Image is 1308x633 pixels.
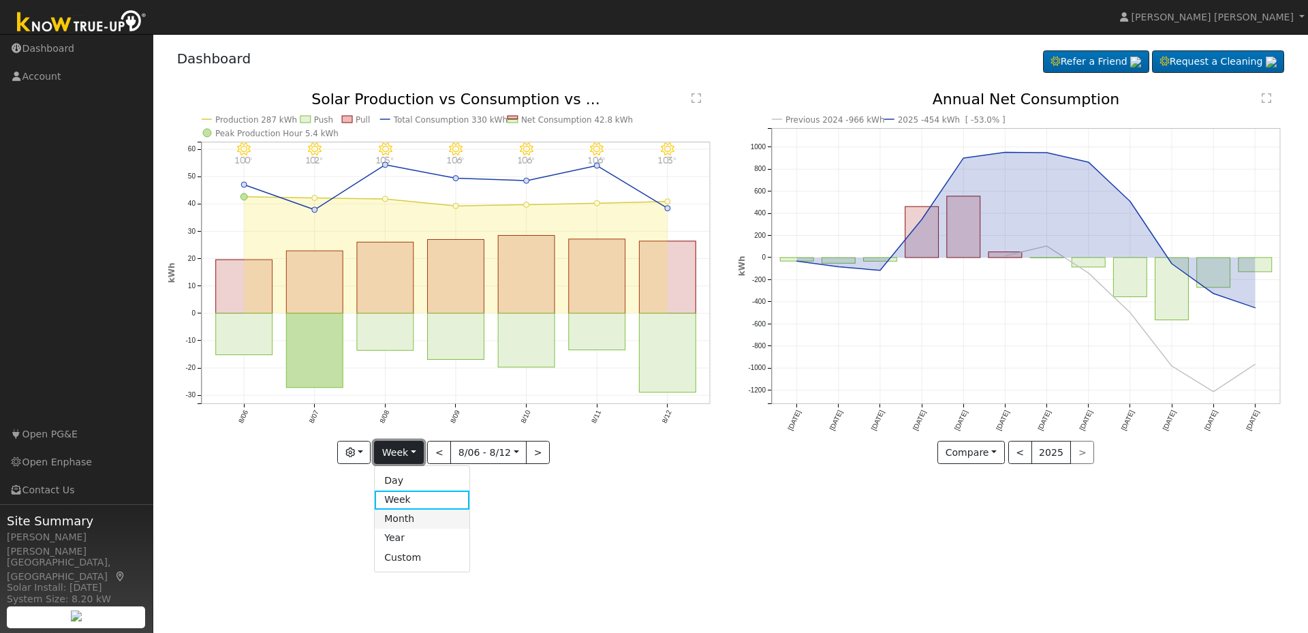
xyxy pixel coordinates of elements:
[569,239,625,313] rect: onclick=""
[71,611,82,621] img: retrieve
[286,251,343,313] rect: onclick=""
[585,156,609,164] p: 106°
[382,196,388,202] circle: onclick=""
[661,143,674,157] i: 8/12 - Clear
[1037,409,1053,431] text: [DATE]
[443,156,467,164] p: 106°
[786,409,802,431] text: [DATE]
[498,236,555,313] rect: onclick=""
[665,206,670,211] circle: onclick=""
[185,392,196,399] text: -30
[1127,199,1133,204] circle: onclick=""
[7,592,146,606] div: System Size: 8.20 kW
[762,253,766,261] text: 0
[780,258,813,261] rect: onclick=""
[302,156,326,164] p: 102°
[373,156,397,164] p: 105°
[1266,57,1277,67] img: retrieve
[7,512,146,530] span: Site Summary
[375,548,469,567] a: Custom
[1043,50,1149,74] a: Refer a Friend
[375,491,469,510] a: Week
[286,313,343,388] rect: onclick=""
[114,571,127,582] a: Map
[311,207,317,213] circle: onclick=""
[828,409,844,431] text: [DATE]
[427,313,484,360] rect: onclick=""
[594,163,599,168] circle: onclick=""
[933,91,1120,108] text: Annual Net Consumption
[1203,409,1219,431] text: [DATE]
[215,260,272,313] rect: onclick=""
[187,228,196,235] text: 30
[1169,364,1174,369] circle: onclick=""
[241,182,247,187] circle: onclick=""
[498,313,555,367] rect: onclick=""
[7,530,146,559] div: [PERSON_NAME] [PERSON_NAME]
[870,409,886,431] text: [DATE]
[655,156,679,164] p: 103°
[215,129,339,138] text: Peak Production Hour 5.4 kWh
[752,320,766,328] text: -600
[448,409,461,424] text: 8/09
[313,115,332,125] text: Push
[752,276,766,283] text: -200
[794,258,800,264] circle: onclick=""
[1262,93,1271,104] text: 
[752,342,766,350] text: -800
[751,143,766,151] text: 1000
[1155,258,1189,320] rect: onclick=""
[450,441,527,464] button: 8/06 - 8/12
[912,409,927,431] text: [DATE]
[1197,258,1230,288] rect: onclick=""
[1044,243,1050,249] circle: onclick=""
[1120,409,1136,431] text: [DATE]
[1031,441,1072,464] button: 2025
[988,252,1022,258] rect: onclick=""
[961,155,966,161] circle: onclick=""
[514,156,538,164] p: 106°
[1127,310,1133,315] circle: onclick=""
[1086,159,1091,165] circle: onclick=""
[311,196,317,201] circle: onclick=""
[185,365,196,372] text: -20
[375,471,469,490] a: Day
[378,143,392,157] i: 8/08 - Clear
[639,241,696,313] rect: onclick=""
[519,409,531,424] text: 8/10
[919,217,924,222] circle: onclick=""
[523,202,529,208] circle: onclick=""
[748,386,766,394] text: -1200
[1245,409,1260,431] text: [DATE]
[569,313,625,350] rect: onclick=""
[187,282,196,290] text: 10
[1078,409,1094,431] text: [DATE]
[660,409,672,424] text: 8/12
[357,243,414,314] rect: onclick=""
[191,309,196,317] text: 0
[937,441,1005,464] button: Compare
[237,143,251,157] i: 8/06 - Clear
[1044,150,1050,155] circle: onclick=""
[520,143,533,157] i: 8/10 - Clear
[308,143,322,157] i: 8/07 - Clear
[185,337,196,344] text: -10
[594,200,599,206] circle: onclick=""
[356,115,370,125] text: Pull
[737,256,747,277] text: kWh
[240,194,247,200] circle: onclick=""
[754,210,766,217] text: 400
[639,313,696,392] rect: onclick=""
[378,409,390,424] text: 8/08
[1253,305,1258,311] circle: onclick=""
[1211,291,1217,296] circle: onclick=""
[215,115,297,125] text: Production 287 kWh
[877,268,883,273] circle: onclick=""
[382,162,388,168] circle: onclick=""
[590,409,602,424] text: 8/11
[1072,258,1106,267] rect: onclick=""
[748,365,766,372] text: -1000
[232,156,255,164] p: 100°
[7,581,146,595] div: Solar Install: [DATE]
[427,240,484,313] rect: onclick=""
